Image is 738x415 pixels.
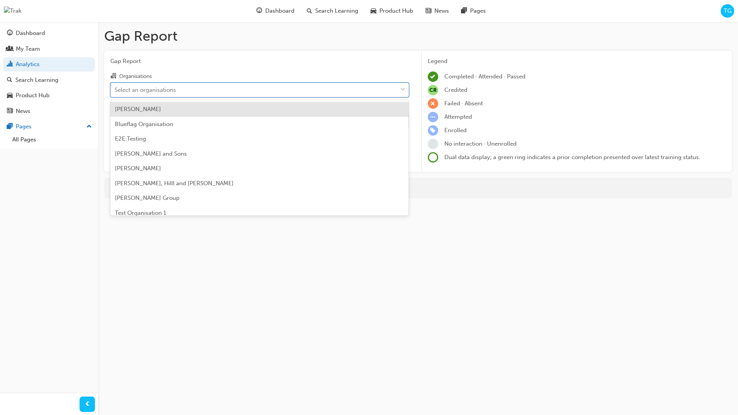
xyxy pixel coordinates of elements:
span: pages-icon [461,6,467,16]
span: No interaction · Unenrolled [444,140,517,147]
span: Completed · Attended · Passed [444,73,525,80]
span: null-icon [428,85,438,95]
div: Search Learning [15,76,58,85]
button: TG [721,4,734,18]
span: Blueflag Organisation [115,121,173,128]
div: My Team [16,45,40,53]
span: Credited [444,86,467,93]
span: Pages [470,7,486,15]
span: car-icon [7,92,13,99]
span: search-icon [7,77,12,84]
span: Search Learning [315,7,358,15]
span: E2E:Testing [115,135,146,142]
span: chart-icon [7,61,13,68]
div: Legend [428,57,726,66]
a: Search Learning [3,73,95,87]
span: learningRecordVerb_ATTEMPT-icon [428,112,438,122]
span: learningRecordVerb_ENROLL-icon [428,125,438,136]
span: [PERSON_NAME] Group [115,194,180,201]
div: Select an organisations [115,85,176,94]
div: Product Hub [16,91,50,100]
span: guage-icon [7,30,13,37]
div: Organisations [119,73,152,80]
a: News [3,104,95,118]
span: [PERSON_NAME] [115,106,161,113]
span: up-icon [86,122,92,132]
span: Failed · Absent [444,100,483,107]
span: down-icon [400,85,406,95]
span: organisation-icon [110,73,116,80]
span: news-icon [426,6,431,16]
div: For more in-depth analysis and data download, go to [110,184,726,193]
span: News [434,7,449,15]
span: Enrolled [444,127,467,134]
span: car-icon [371,6,376,16]
span: learningRecordVerb_NONE-icon [428,139,438,149]
span: prev-icon [85,400,90,409]
span: Dual data display; a green ring indicates a prior completion presented over latest training status. [444,154,700,161]
div: Dashboard [16,29,45,38]
a: Analytics [3,57,95,71]
span: Test Organisation 1 [115,209,166,216]
a: search-iconSearch Learning [301,3,364,19]
a: news-iconNews [419,3,455,19]
span: learningRecordVerb_COMPLETE-icon [428,71,438,82]
span: TG [724,7,731,15]
div: Pages [16,122,32,131]
span: learningRecordVerb_FAIL-icon [428,98,438,109]
a: car-iconProduct Hub [364,3,419,19]
span: Product Hub [379,7,413,15]
span: search-icon [307,6,312,16]
span: Gap Report [110,57,409,66]
a: Product Hub [3,88,95,103]
img: Trak [4,7,22,15]
span: [PERSON_NAME] and Sons [115,150,187,157]
a: My Team [3,42,95,56]
span: news-icon [7,108,13,115]
span: people-icon [7,46,13,53]
span: guage-icon [256,6,262,16]
button: Pages [3,120,95,134]
span: Dashboard [265,7,294,15]
a: pages-iconPages [455,3,492,19]
h1: Gap Report [104,28,732,45]
span: pages-icon [7,123,13,130]
a: Dashboard [3,26,95,40]
a: All Pages [9,134,95,146]
span: [PERSON_NAME], Hilll and [PERSON_NAME] [115,180,234,187]
a: guage-iconDashboard [250,3,301,19]
div: News [16,107,30,116]
span: [PERSON_NAME] [115,165,161,172]
button: DashboardMy TeamAnalyticsSearch LearningProduct HubNews [3,25,95,120]
span: Attempted [444,113,472,120]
